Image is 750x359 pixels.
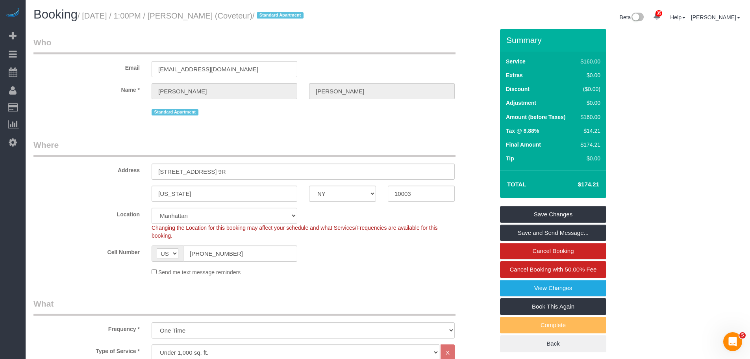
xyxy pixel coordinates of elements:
div: $160.00 [578,58,600,65]
div: $174.21 [578,141,600,149]
span: 5 [739,332,746,339]
label: Tax @ 8.88% [506,127,539,135]
label: Final Amount [506,141,541,149]
div: $160.00 [578,113,600,121]
a: Cancel Booking with 50.00% Fee [500,261,606,278]
input: City [152,186,297,202]
label: Adjustment [506,99,536,107]
h3: Summary [506,35,602,45]
div: $0.00 [578,99,600,107]
small: / [DATE] / 1:00PM / [PERSON_NAME] (Coveteur) [78,11,306,20]
span: Standard Apartment [152,109,198,115]
label: Frequency * [28,322,146,333]
a: Cancel Booking [500,243,606,259]
a: Save Changes [500,206,606,223]
span: / [252,11,306,20]
span: Booking [33,7,78,21]
legend: What [33,298,456,316]
div: $14.21 [578,127,600,135]
label: Name * [28,83,146,94]
a: Back [500,335,606,352]
a: View Changes [500,280,606,296]
a: Beta [620,14,644,20]
input: Cell Number [183,246,297,262]
label: Address [28,164,146,174]
label: Extras [506,71,523,79]
input: Zip Code [388,186,455,202]
span: Changing the Location for this booking may affect your schedule and what Services/Frequencies are... [152,225,438,239]
label: Tip [506,154,514,162]
label: Email [28,61,146,72]
span: Send me text message reminders [158,269,241,275]
span: Standard Apartment [257,12,304,19]
iframe: Intercom live chat [723,332,742,351]
div: $0.00 [578,71,600,79]
label: Cell Number [28,246,146,256]
legend: Where [33,139,456,157]
img: New interface [631,13,644,23]
div: ($0.00) [578,85,600,93]
h4: $174.21 [554,181,599,188]
input: Last Name [309,83,455,99]
div: $0.00 [578,154,600,162]
label: Type of Service * [28,344,146,355]
span: 35 [656,10,662,17]
a: Help [670,14,685,20]
label: Discount [506,85,530,93]
strong: Total [507,181,526,188]
a: Save and Send Message... [500,225,606,241]
a: [PERSON_NAME] [691,14,740,20]
span: Cancel Booking with 50.00% Fee [510,266,597,273]
legend: Who [33,37,456,54]
label: Service [506,58,526,65]
label: Location [28,208,146,218]
a: Book This Again [500,298,606,315]
input: First Name [152,83,297,99]
label: Amount (before Taxes) [506,113,565,121]
input: Email [152,61,297,77]
a: 35 [649,8,665,25]
img: Automaid Logo [5,8,20,19]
